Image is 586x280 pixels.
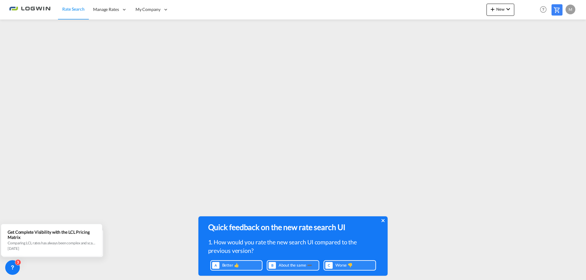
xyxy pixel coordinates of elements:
[93,6,119,12] span: Manage Rates
[505,5,512,13] md-icon: icon-chevron-down
[487,4,514,16] button: icon-plus 400-fgNewicon-chevron-down
[62,6,85,12] span: Rate Search
[9,3,50,16] img: 2761ae10d95411efa20a1f5e0282d2d7.png
[136,6,161,12] span: My Company
[489,7,512,12] span: New
[538,4,548,15] span: Help
[538,4,552,15] div: Help
[489,5,496,13] md-icon: icon-plus 400-fg
[566,5,575,14] div: M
